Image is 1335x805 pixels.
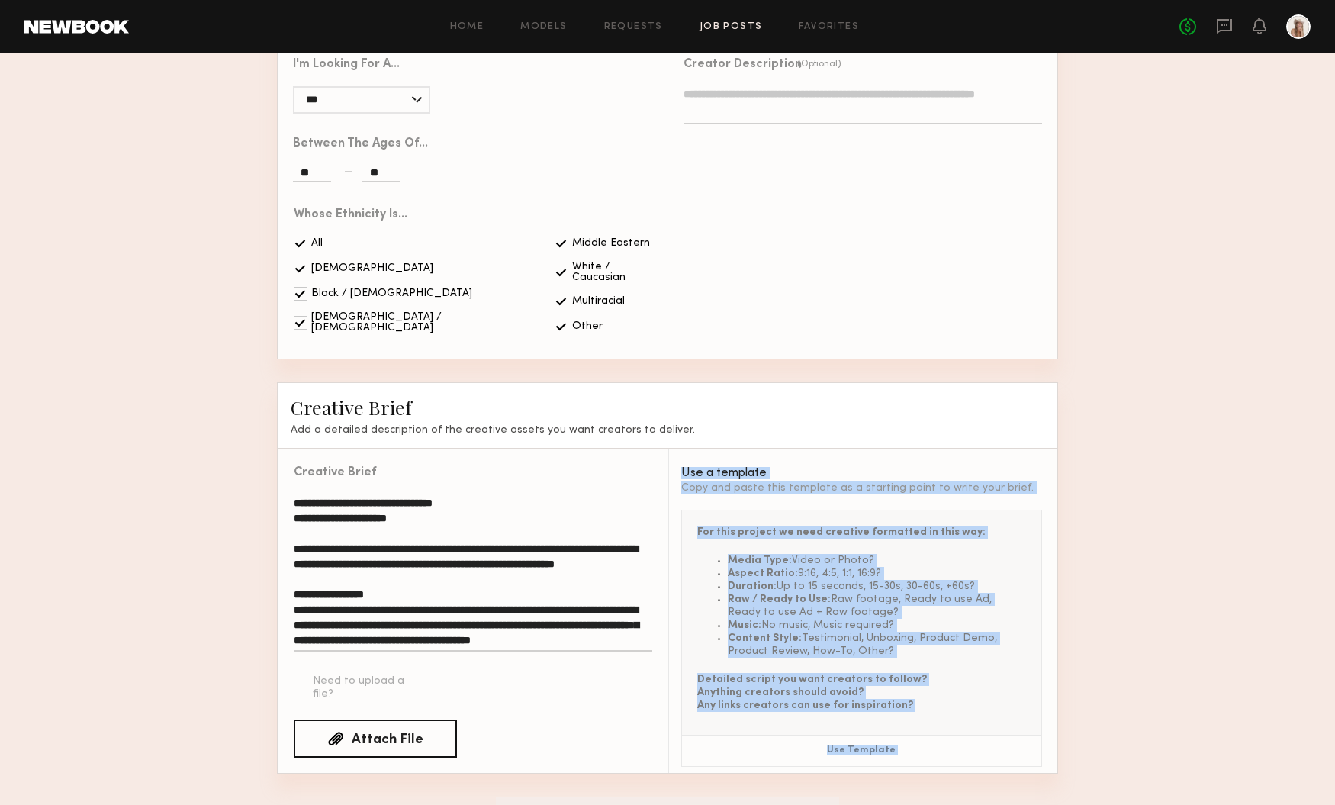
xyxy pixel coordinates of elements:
[572,321,603,332] div: Other
[681,467,1042,479] div: Use a template
[293,138,428,150] div: Between the ages of...
[728,593,1026,619] li: Raw footage, Ready to use Ad, Ready to use Ad + Raw footage?
[728,581,777,591] span: Duration:
[311,263,433,274] div: [DEMOGRAPHIC_DATA]
[572,238,650,249] div: Middle Eastern
[728,594,831,604] span: Raw / Ready to Use:
[311,288,472,299] div: Black / [DEMOGRAPHIC_DATA]
[311,312,545,333] div: [DEMOGRAPHIC_DATA] / [DEMOGRAPHIC_DATA]
[311,238,323,249] div: All
[728,632,1026,658] li: Testimonial, Unboxing, Product Demo, Product Review, How-To, Other?
[313,675,426,701] div: Need to upload a file?
[697,526,1026,539] div: For this project we need creative formatted in this way:
[291,423,1044,436] h3: Add a detailed description of the creative assets you want creators to deliver.
[684,59,802,71] div: Creator Description
[799,22,859,32] a: Favorites
[294,467,376,479] div: Creative Brief
[681,481,1042,494] div: Copy and paste this template as a starting point to write your brief.
[797,59,841,69] div: (Optional)
[293,59,400,71] div: I'm looking for a...
[728,633,802,643] span: Content Style:
[682,736,1041,766] button: Use Template
[728,567,1026,580] li: 9:16, 4:5, 1:1, 16:9?
[728,554,1026,567] li: Video or Photo?
[291,394,412,420] span: Creative Brief
[294,209,407,221] div: Whose ethnicity is...
[728,568,798,578] span: Aspect Ratio:
[352,733,423,747] div: Attach File
[728,580,1026,593] li: Up to 15 seconds, 15-30s, 30-60s, +60s?
[572,262,666,283] div: White / Caucasian
[604,22,663,32] a: Requests
[520,22,567,32] a: Models
[728,619,1026,632] li: No music, Music required?
[572,296,625,307] div: Multiracial
[728,620,761,630] span: Music:
[728,555,792,565] span: Media Type:
[697,673,1026,712] p: Detailed script you want creators to follow? Anything creators should avoid? Any links creators c...
[700,22,763,32] a: Job Posts
[450,22,484,32] a: Home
